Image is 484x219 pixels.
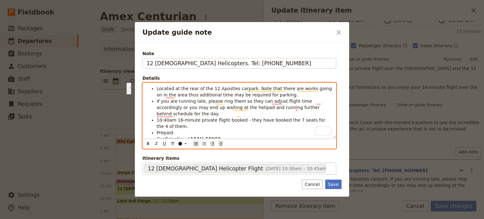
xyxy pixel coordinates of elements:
button: Cancel [302,180,322,189]
button: Increase indent [209,140,216,147]
span: Note [142,50,336,57]
button: Format strikethrough [169,140,176,147]
span: Prepaid. [157,130,175,135]
span: 12 [DEMOGRAPHIC_DATA] Helicopter Flight [148,165,263,172]
button: Format bold [145,140,152,147]
span: Itinerary items [142,155,336,161]
span: 10:40am 16-minute private flight booked - they have booked the 7 seats for the 4 of them. [157,118,326,129]
span: Confirmation # [157,136,190,141]
strong: 12AH-50923 [190,136,221,141]
button: Decrease indent [217,140,224,147]
button: Format underline [161,140,168,147]
button: Format italic [153,140,160,147]
span: [DATE] 10:30am – 10:45am [266,166,326,171]
div: To enrich screen reader interactions, please activate Accessibility in Grammarly extension settings [143,83,336,138]
span: Located at the rear of the 12 Apostles carpark. Note that there are works going on in the area th... [157,86,333,97]
button: Save [325,180,342,189]
div: Details [142,75,336,81]
button: Numbered list [201,140,208,147]
button: Bulleted list [193,140,199,147]
button: Close dialog [333,27,344,38]
div: ​ [178,141,190,146]
button: ​ [177,140,189,147]
input: Note [142,58,336,69]
span: If you are running late, please ring them so they can adjust flight time accordingly or you may e... [157,99,321,116]
h2: Update guide note [142,28,332,37]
